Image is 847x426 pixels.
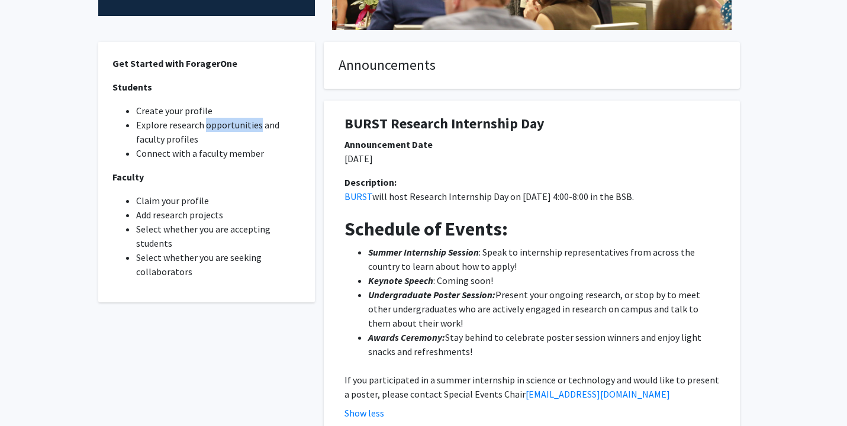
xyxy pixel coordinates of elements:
li: Connect with a faculty member [136,146,301,160]
div: Announcement Date [344,137,719,151]
em: Keynote Speech [368,275,433,286]
li: Claim your profile [136,193,301,208]
button: Show less [344,406,384,420]
li: Select whether you are seeking collaborators [136,250,301,279]
li: Create your profile [136,104,301,118]
h1: BURST Research Internship Day [344,115,719,133]
li: Present your ongoing research, or stop by to meet other undergraduates who are actively engaged i... [368,288,719,330]
em: Summer Internship Session [368,246,479,258]
strong: Get Started with ForagerOne [112,57,237,69]
div: Description: [344,175,719,189]
li: Add research projects [136,208,301,222]
li: : Speak to internship representatives from across the country to learn about how to apply! [368,245,719,273]
h4: Announcements [339,57,725,74]
em: Awards Ceremony: [368,331,445,343]
em: Undergraduate Poster Session: [368,289,495,301]
p: [DATE] [344,151,719,166]
strong: Faculty [112,171,144,183]
strong: Schedule of Events: [344,217,508,241]
strong: Students [112,81,152,93]
a: [EMAIL_ADDRESS][DOMAIN_NAME] [526,388,670,400]
p: If you participated in a summer internship in science or technology and would like to present a p... [344,373,719,401]
iframe: Chat [9,373,50,417]
li: : Coming soon! [368,273,719,288]
li: Explore research opportunities and faculty profiles [136,118,301,146]
a: BURST [344,191,372,202]
li: Select whether you are accepting students [136,222,301,250]
p: will host Research Internship Day on [DATE] 4:00-8:00 in the BSB. [344,189,719,204]
li: Stay behind to celebrate poster session winners and enjoy light snacks and refreshments! [368,330,719,359]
